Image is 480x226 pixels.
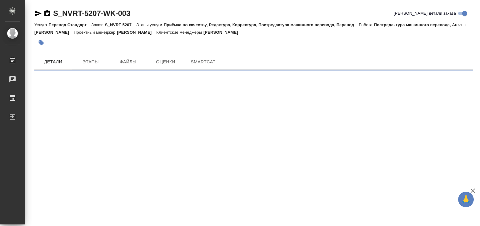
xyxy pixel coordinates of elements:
button: 🙏 [458,192,474,207]
p: Приёмка по качеству, Редактура, Корректура, Постредактура машинного перевода, Перевод [164,22,359,27]
button: Скопировать ссылку для ЯМессенджера [34,10,42,17]
p: Этапы услуги [136,22,164,27]
span: Оценки [151,58,181,66]
p: Заказ: [91,22,105,27]
a: S_NVRT-5207-WK-003 [53,9,130,17]
span: Детали [38,58,68,66]
span: SmartCat [188,58,218,66]
p: Перевод Стандарт [48,22,91,27]
button: Скопировать ссылку [43,10,51,17]
span: Этапы [76,58,106,66]
p: Работа [359,22,374,27]
p: Проектный менеджер [74,30,117,35]
button: Добавить тэг [34,36,48,50]
p: S_NVRT-5207 [105,22,136,27]
p: Услуга [34,22,48,27]
p: [PERSON_NAME] [117,30,156,35]
span: Файлы [113,58,143,66]
p: [PERSON_NAME] [203,30,243,35]
span: 🙏 [461,193,471,206]
span: [PERSON_NAME] детали заказа [394,10,456,17]
p: Клиентские менеджеры [156,30,203,35]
